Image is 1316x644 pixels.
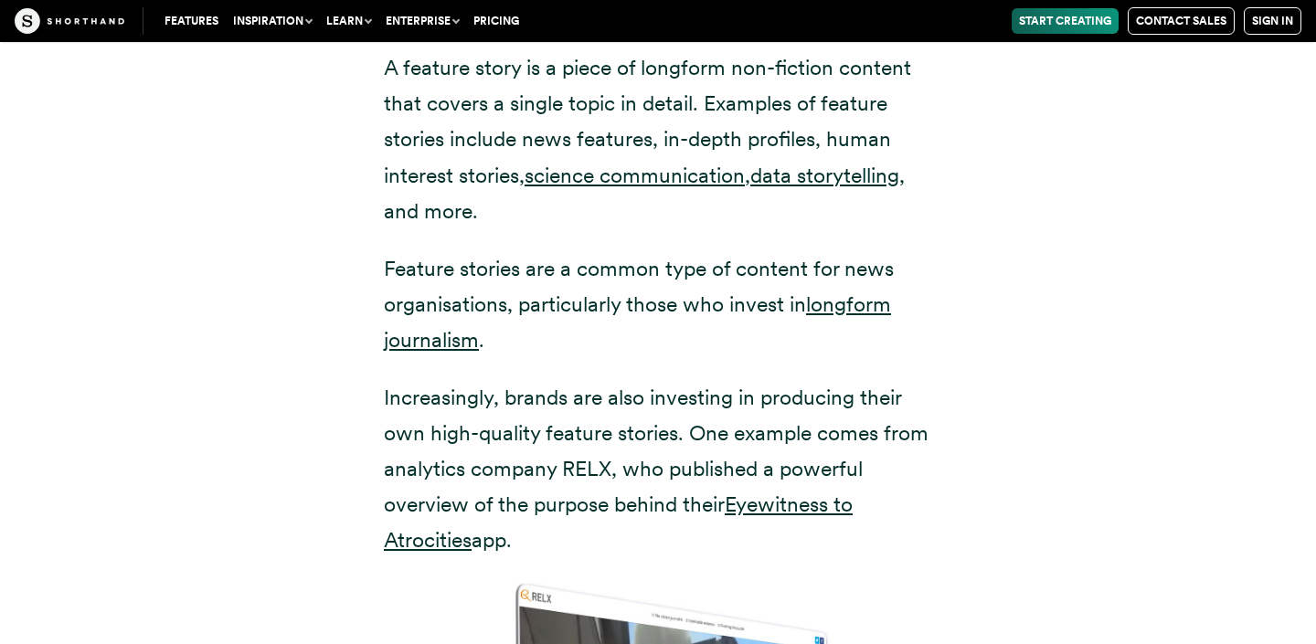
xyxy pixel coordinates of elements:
[384,251,932,358] p: Feature stories are a common type of content for news organisations, particularly those who inves...
[384,50,932,228] p: A feature story is a piece of longform non-fiction content that covers a single topic in detail. ...
[466,8,526,34] a: Pricing
[750,163,899,188] a: data storytelling
[226,8,319,34] button: Inspiration
[1012,8,1119,34] a: Start Creating
[1244,7,1301,35] a: Sign in
[378,8,466,34] button: Enterprise
[384,380,932,558] p: Increasingly, brands are also investing in producing their own high-quality feature stories. One ...
[319,8,378,34] button: Learn
[157,8,226,34] a: Features
[525,163,745,188] a: science communication
[1128,7,1235,35] a: Contact Sales
[384,291,891,353] a: longform journalism
[15,8,124,34] img: The Craft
